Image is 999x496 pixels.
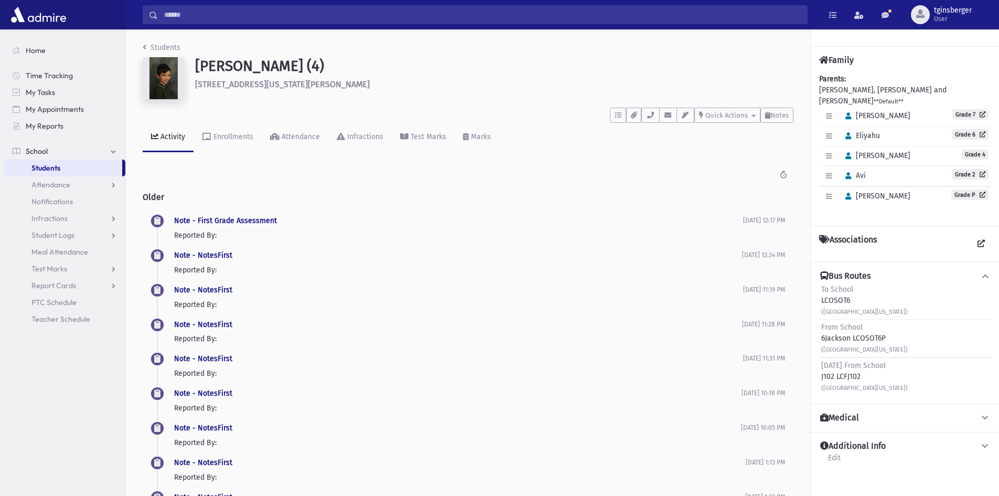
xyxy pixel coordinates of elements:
div: 6Jackson LCOSOT6P [821,322,908,355]
div: Infractions [345,132,383,141]
p: Reported By: [174,265,742,276]
input: Search [158,5,807,24]
a: Time Tracking [4,67,125,84]
span: [DATE] 10:05 PM [741,424,785,431]
p: Reported By: [174,333,742,344]
a: Note - NotesFirst [174,286,232,294]
span: Report Cards [31,281,76,290]
a: Marks [455,123,499,152]
span: Meal Attendance [31,247,88,257]
a: My Reports [4,118,125,134]
a: Teacher Schedule [4,311,125,328]
span: Infractions [31,214,68,223]
div: Enrollments [211,132,253,141]
h1: [PERSON_NAME] (4) [195,57,793,75]
h4: Bus Routes [820,271,871,282]
span: [PERSON_NAME] [841,151,910,160]
span: Avi [841,171,866,180]
span: Student Logs [31,230,74,240]
h4: Additional Info [820,441,886,452]
a: Infractions [328,123,392,152]
span: From School [821,323,863,332]
a: Infractions [4,210,125,227]
span: School [26,146,48,156]
div: LCOSOT6 [821,284,908,317]
button: Medical [819,413,991,424]
a: Home [4,42,125,59]
h4: Associations [819,235,877,254]
span: [DATE] 1:13 PM [746,459,785,466]
div: Attendance [280,132,320,141]
div: Marks [469,132,491,141]
button: Notes [760,108,793,123]
span: Notes [770,111,789,119]
a: Report Cards [4,277,125,294]
small: ([GEOGRAPHIC_DATA][US_STATE]) [821,309,908,315]
a: Attendance [4,176,125,193]
a: View all Associations [972,235,991,254]
span: [DATE] 11:19 PM [743,286,785,293]
a: Enrollments [194,123,262,152]
a: Note - NotesFirst [174,424,232,432]
span: My Appointments [26,104,84,114]
p: Reported By: [174,437,741,448]
span: tginsberger [934,6,972,15]
span: [DATE] 11:28 PM [742,321,785,328]
a: Grade 7 [952,109,989,120]
h4: Family [819,55,854,65]
div: Activity [158,132,185,141]
p: Reported By: [174,230,743,241]
a: My Appointments [4,101,125,118]
a: Note - NotesFirst [174,389,232,398]
span: [DATE] 11:31 PM [743,355,785,362]
span: Teacher Schedule [31,314,90,324]
a: Grade 6 [952,129,989,140]
span: Test Marks [31,264,67,273]
a: Notifications [4,193,125,210]
div: [PERSON_NAME], [PERSON_NAME] and [PERSON_NAME] [819,73,991,217]
button: Bus Routes [819,271,991,282]
a: Students [143,43,180,52]
span: Students [31,163,60,173]
b: Parents: [819,75,846,83]
span: User [934,15,972,23]
a: Meal Attendance [4,244,125,260]
a: My Tasks [4,84,125,101]
a: Note - First Grade Assessment [174,216,277,225]
div: J102 LCFJ102 [821,360,908,393]
img: AdmirePro [8,4,69,25]
h6: [STREET_ADDRESS][US_STATE][PERSON_NAME] [195,79,793,89]
a: Grade P [951,189,989,200]
span: Grade 4 [962,150,989,160]
small: ([GEOGRAPHIC_DATA][US_STATE]) [821,385,908,392]
span: Attendance [31,180,70,189]
span: Home [26,46,46,55]
h4: Medical [820,413,859,424]
a: Student Logs [4,227,125,244]
span: [DATE] From School [821,361,886,370]
p: Reported By: [174,403,742,414]
div: Test Marks [409,132,446,141]
a: Note - NotesFirst [174,458,232,467]
span: PTC Schedule [31,298,77,307]
button: Additional Info [819,441,991,452]
a: Test Marks [4,260,125,277]
span: Quick Actions [705,111,748,119]
span: [DATE] 10:18 PM [742,389,785,397]
nav: breadcrumb [143,42,180,57]
p: Reported By: [174,299,743,310]
span: [DATE] 12:17 PM [743,217,785,224]
span: Time Tracking [26,71,73,80]
a: School [4,143,125,160]
a: Attendance [262,123,328,152]
span: My Reports [26,121,63,131]
span: Eliyahu [841,131,880,140]
a: Grade 2 [952,169,989,180]
a: PTC Schedule [4,294,125,311]
p: Reported By: [174,368,743,379]
button: Quick Actions [694,108,760,123]
span: [PERSON_NAME] [841,111,910,120]
span: Notifications [31,197,73,206]
a: Edit [828,452,841,471]
a: Note - NotesFirst [174,320,232,329]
